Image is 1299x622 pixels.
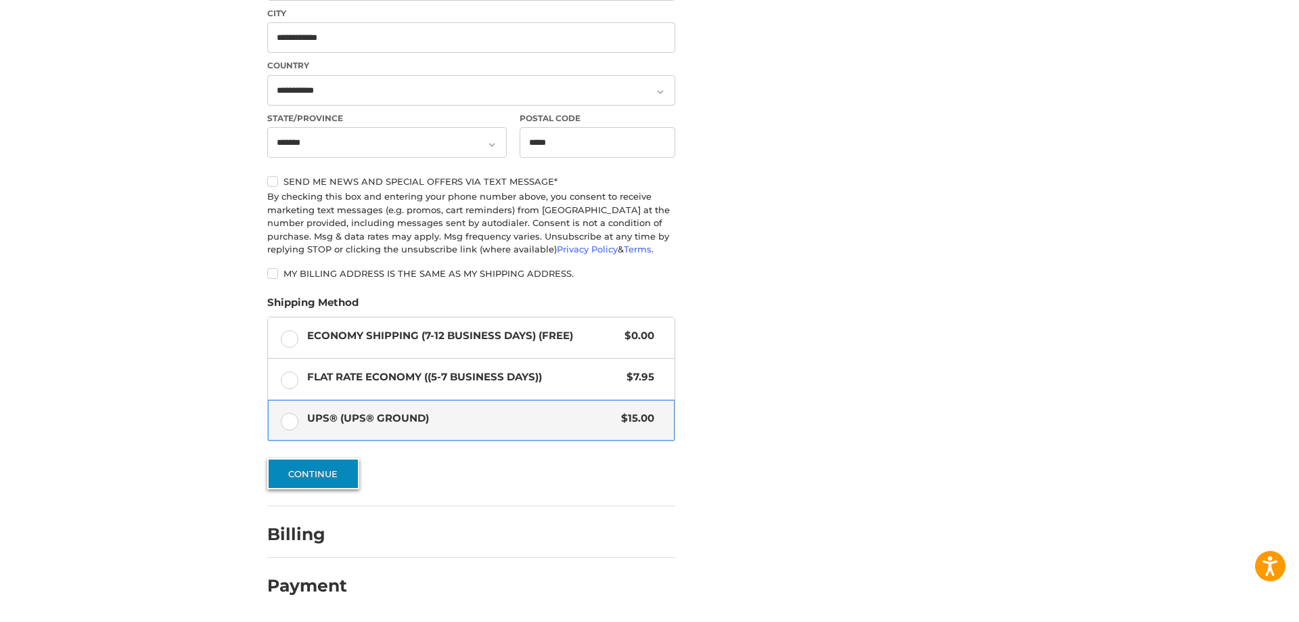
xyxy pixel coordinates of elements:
legend: Shipping Method [267,295,359,317]
span: $7.95 [620,370,655,385]
h2: Billing [267,524,346,545]
div: By checking this box and entering your phone number above, you consent to receive marketing text ... [267,190,675,257]
a: Terms [624,244,652,254]
button: Continue [267,458,359,489]
a: Privacy Policy [557,244,618,254]
span: $0.00 [618,328,655,344]
h2: Payment [267,575,347,596]
label: State/Province [267,112,507,125]
span: UPS® (UPS® Ground) [307,411,615,426]
label: City [267,7,675,20]
span: Flat Rate Economy ((5-7 Business Days)) [307,370,620,385]
label: Postal Code [520,112,675,125]
label: Send me news and special offers via text message* [267,176,675,187]
label: My billing address is the same as my shipping address. [267,268,675,279]
span: $15.00 [615,411,655,426]
label: Country [267,60,675,72]
span: Economy Shipping (7-12 Business Days) (Free) [307,328,618,344]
